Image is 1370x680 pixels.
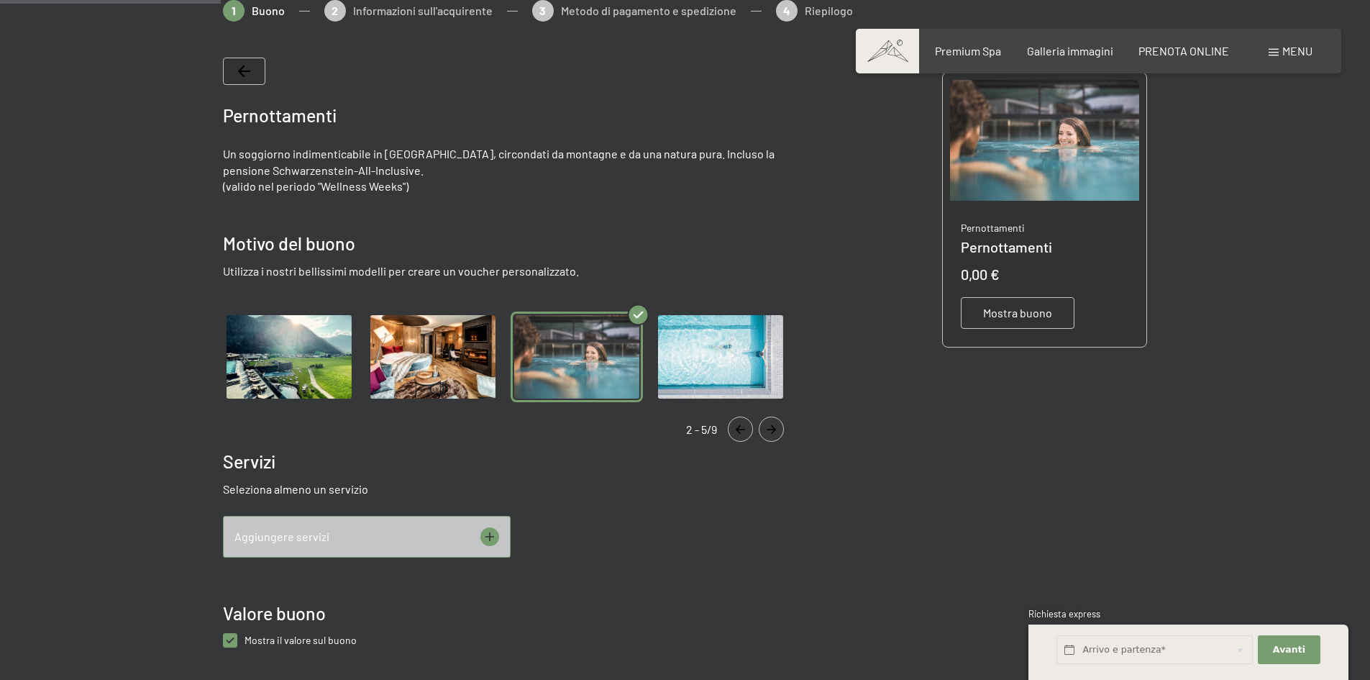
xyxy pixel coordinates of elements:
a: PRENOTA ONLINE [1138,44,1229,58]
span: Menu [1282,44,1312,58]
a: Premium Spa [935,44,1001,58]
a: Galleria immagini [1027,44,1113,58]
span: Richiesta express [1028,608,1100,620]
button: Avanti [1258,635,1320,665]
span: Avanti [1273,643,1305,656]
